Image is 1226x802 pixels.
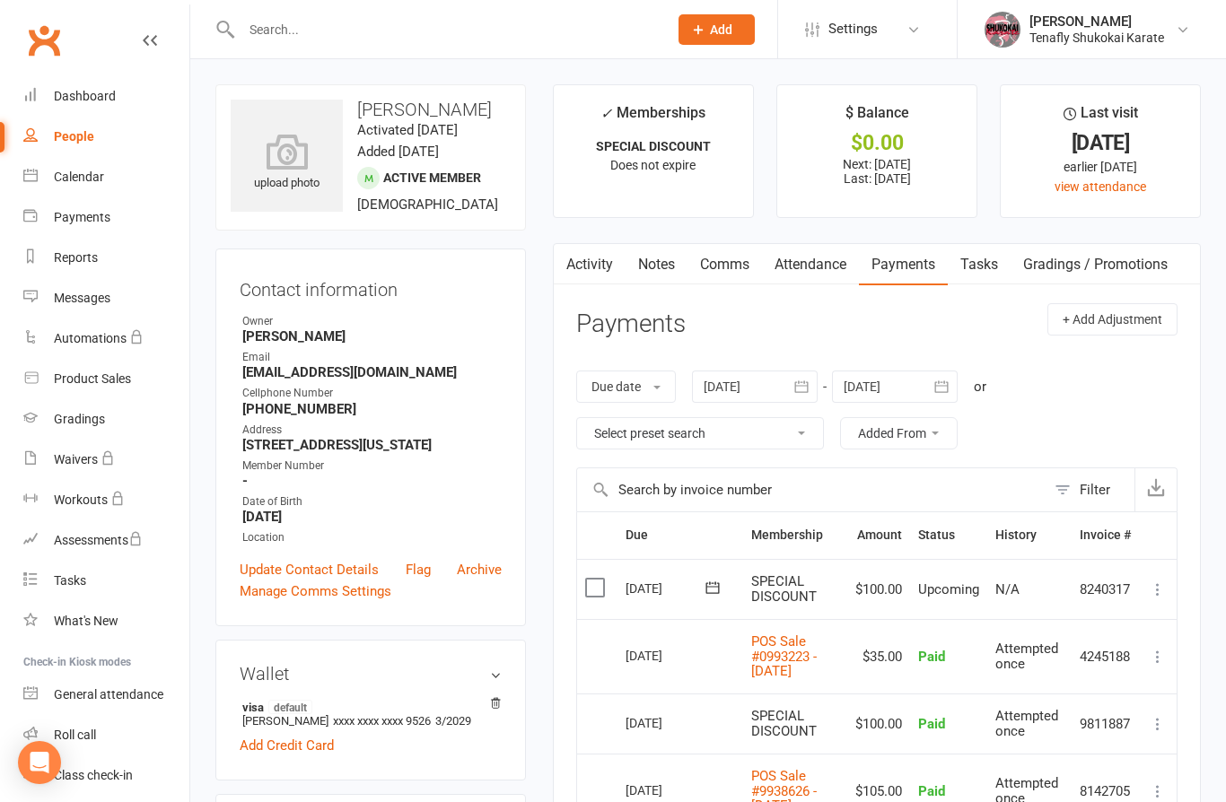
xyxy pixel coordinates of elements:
[1072,693,1139,754] td: 9811887
[357,196,498,213] span: [DEMOGRAPHIC_DATA]
[406,559,431,580] a: Flag
[948,244,1011,285] a: Tasks
[23,440,189,480] a: Waivers
[242,313,502,330] div: Owner
[242,401,502,417] strong: [PHONE_NUMBER]
[23,675,189,715] a: General attendance kiosk mode
[751,573,817,605] span: SPECIAL DISCOUNT
[859,244,948,285] a: Payments
[240,697,502,730] li: [PERSON_NAME]
[679,14,755,45] button: Add
[596,139,711,153] strong: SPECIAL DISCOUNT
[23,359,189,399] a: Product Sales
[600,101,705,135] div: Memberships
[54,768,133,782] div: Class check-in
[54,291,110,305] div: Messages
[987,512,1072,558] th: History
[242,328,502,344] strong: [PERSON_NAME]
[54,573,86,588] div: Tasks
[995,708,1058,739] span: Attempted once
[1017,134,1184,153] div: [DATE]
[751,633,817,679] a: POS Sale #0993223 - [DATE]
[54,170,104,184] div: Calendar
[918,581,979,597] span: Upcoming
[23,755,189,796] a: Class kiosk mode
[242,493,502,510] div: Date of Birth
[240,664,502,684] h3: Wallet
[54,412,105,426] div: Gradings
[576,310,686,338] h3: Payments
[847,693,910,754] td: $100.00
[242,385,502,402] div: Cellphone Number
[600,105,612,122] i: ✓
[847,619,910,693] td: $35.00
[23,520,189,561] a: Assessments
[242,700,493,714] strong: visa
[231,134,343,193] div: upload photo
[231,100,511,119] h3: [PERSON_NAME]
[242,364,502,380] strong: [EMAIL_ADDRESS][DOMAIN_NAME]
[793,134,960,153] div: $0.00
[918,649,945,665] span: Paid
[23,601,189,641] a: What's New
[626,574,708,602] div: [DATE]
[54,129,94,144] div: People
[268,700,312,714] span: default
[23,117,189,157] a: People
[23,318,189,359] a: Automations
[793,157,960,186] p: Next: [DATE] Last: [DATE]
[54,452,98,466] div: Waivers
[840,417,958,449] button: Added From
[743,512,847,558] th: Membership
[710,22,732,37] span: Add
[23,238,189,278] a: Reports
[23,76,189,117] a: Dashboard
[610,158,696,172] span: Does not expire
[457,559,502,580] a: Archive
[845,101,909,134] div: $ Balance
[242,529,502,546] div: Location
[357,144,439,160] time: Added [DATE]
[23,480,189,520] a: Workouts
[54,533,143,547] div: Assessments
[1046,468,1134,511] button: Filter
[617,512,743,558] th: Due
[242,473,502,489] strong: -
[383,170,481,185] span: Active member
[687,244,762,285] a: Comms
[18,741,61,784] div: Open Intercom Messenger
[54,250,98,265] div: Reports
[242,349,502,366] div: Email
[974,376,986,397] div: or
[54,371,131,386] div: Product Sales
[751,708,817,739] span: SPECIAL DISCOUNT
[23,399,189,440] a: Gradings
[995,641,1058,672] span: Attempted once
[54,614,118,628] div: What's New
[242,458,502,475] div: Member Number
[22,18,66,63] a: Clubworx
[54,687,163,702] div: General attendance
[240,580,391,602] a: Manage Comms Settings
[54,728,96,742] div: Roll call
[626,244,687,285] a: Notes
[54,493,108,507] div: Workouts
[54,210,110,224] div: Payments
[1029,30,1164,46] div: Tenafly Shukokai Karate
[847,559,910,620] td: $100.00
[626,709,708,737] div: [DATE]
[23,157,189,197] a: Calendar
[23,715,189,755] a: Roll call
[577,468,1046,511] input: Search by invoice number
[1047,303,1178,336] button: + Add Adjustment
[23,561,189,601] a: Tasks
[54,331,127,345] div: Automations
[1072,512,1139,558] th: Invoice #
[54,89,116,103] div: Dashboard
[1064,101,1138,134] div: Last visit
[242,509,502,525] strong: [DATE]
[985,12,1020,48] img: thumb_image1695931792.png
[762,244,859,285] a: Attendance
[1017,157,1184,177] div: earlier [DATE]
[242,422,502,439] div: Address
